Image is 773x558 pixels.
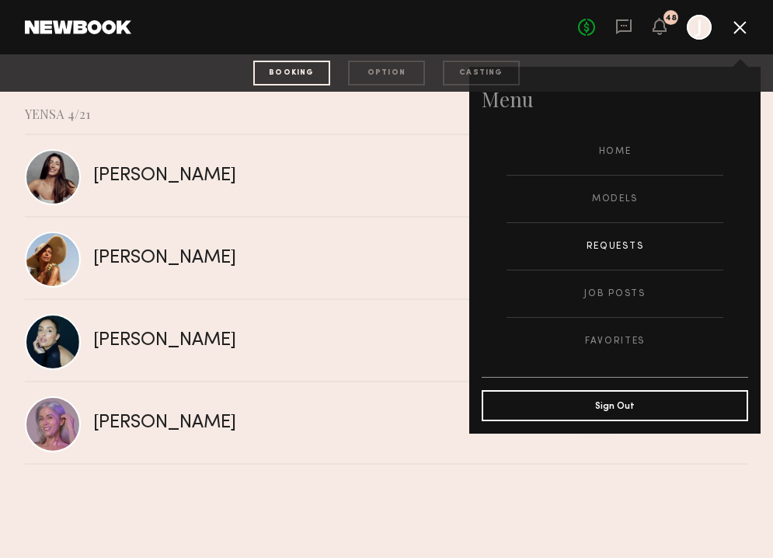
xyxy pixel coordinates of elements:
[507,318,723,364] a: Favorites
[25,135,748,218] a: [PERSON_NAME]CompleteView Request
[25,300,748,382] a: [PERSON_NAME]CompleteView Request
[665,14,677,23] div: 48
[507,223,723,270] a: Requests
[253,61,330,85] div: booking
[93,167,401,185] div: [PERSON_NAME]
[443,61,520,85] div: casting
[93,414,401,432] div: [PERSON_NAME]
[25,382,748,465] a: [PERSON_NAME]CompleteView Request
[25,218,748,300] a: [PERSON_NAME]CompleteView Request
[507,176,723,222] a: Models
[507,128,723,175] a: Home
[348,61,425,85] div: option
[482,390,748,421] button: Sign Out
[93,332,401,350] div: [PERSON_NAME]
[93,249,401,267] div: [PERSON_NAME]
[687,15,712,40] a: J
[507,270,723,317] a: Job Posts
